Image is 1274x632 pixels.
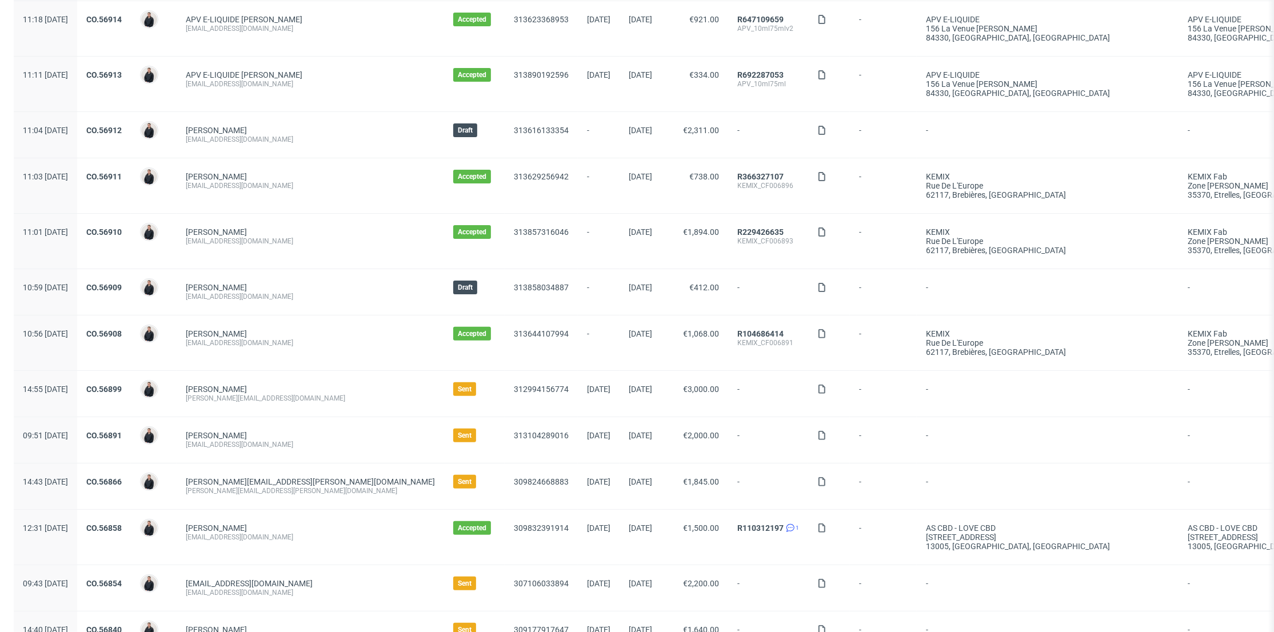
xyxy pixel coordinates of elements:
div: [EMAIL_ADDRESS][DOMAIN_NAME] [186,79,435,89]
span: €2,000.00 [683,431,719,440]
span: 11:01 [DATE] [23,227,68,237]
span: - [859,227,908,255]
span: - [859,579,908,597]
span: - [737,385,799,403]
img: Adrian Margula [141,326,157,342]
span: - [926,431,1169,449]
div: [PERSON_NAME][EMAIL_ADDRESS][PERSON_NAME][DOMAIN_NAME] [186,486,435,495]
span: - [859,329,908,357]
a: [PERSON_NAME] [186,385,247,394]
span: - [737,283,799,301]
span: [DATE] [629,126,652,135]
span: [DATE] [587,70,610,79]
span: €738.00 [689,172,719,181]
a: CO.56912 [86,126,122,135]
span: [DATE] [629,523,652,533]
img: Adrian Margula [141,381,157,397]
span: 09:43 [DATE] [23,579,68,588]
span: - [587,227,610,255]
div: APV_10ml75ml [737,79,799,89]
img: Adrian Margula [141,224,157,240]
span: [DATE] [629,431,652,440]
span: - [859,126,908,144]
span: €2,311.00 [683,126,719,135]
div: KEMIX [926,227,1169,237]
span: 10:56 [DATE] [23,329,68,338]
span: Accepted [458,70,486,79]
div: 84330, [GEOGRAPHIC_DATA] , [GEOGRAPHIC_DATA] [926,89,1169,98]
span: Draft [458,283,473,292]
div: APV E-LIQUIDE [926,70,1169,79]
img: Adrian Margula [141,575,157,591]
a: 312994156774 [514,385,569,394]
span: - [859,172,908,199]
div: KEMIX_CF006891 [737,338,799,347]
span: Sent [458,579,472,588]
span: €1,845.00 [683,477,719,486]
span: - [587,126,610,144]
span: 1 [796,523,799,533]
div: 156 La Venue [PERSON_NAME] [926,24,1169,33]
span: 11:04 [DATE] [23,126,68,135]
div: KEMIX_CF006896 [737,181,799,190]
span: Accepted [458,227,486,237]
a: 313890192596 [514,70,569,79]
span: - [859,283,908,301]
a: CO.56899 [86,385,122,394]
a: [PERSON_NAME] [186,227,247,237]
a: CO.56866 [86,477,122,486]
span: - [859,15,908,42]
a: 313629256942 [514,172,569,181]
a: [PERSON_NAME] [186,283,247,292]
a: 307106033894 [514,579,569,588]
a: APV E-LIQUIDE [PERSON_NAME] [186,15,302,24]
a: [PERSON_NAME] [186,172,247,181]
div: 62117, Brebières , [GEOGRAPHIC_DATA] [926,347,1169,357]
a: R647109659 [737,15,784,24]
span: Draft [458,126,473,135]
div: [EMAIL_ADDRESS][DOMAIN_NAME] [186,292,435,301]
div: Rue de l'Europe [926,338,1169,347]
span: - [926,283,1169,301]
a: APV E-LIQUIDE [PERSON_NAME] [186,70,302,79]
span: 11:18 [DATE] [23,15,68,24]
div: 156 La Venue [PERSON_NAME] [926,79,1169,89]
a: R366327107 [737,172,784,181]
a: 313644107994 [514,329,569,338]
a: 313857316046 [514,227,569,237]
div: [EMAIL_ADDRESS][DOMAIN_NAME] [186,533,435,542]
a: CO.56910 [86,227,122,237]
span: Accepted [458,329,486,338]
div: [EMAIL_ADDRESS][DOMAIN_NAME] [186,237,435,246]
div: KEMIX [926,329,1169,338]
span: - [926,385,1169,403]
img: Adrian Margula [141,520,157,536]
span: €921.00 [689,15,719,24]
img: Adrian Margula [141,427,157,443]
div: [PERSON_NAME][EMAIL_ADDRESS][DOMAIN_NAME] [186,394,435,403]
img: Adrian Margula [141,474,157,490]
span: - [737,579,799,597]
div: [EMAIL_ADDRESS][DOMAIN_NAME] [186,135,435,144]
div: Rue de l'Europe [926,181,1169,190]
div: [EMAIL_ADDRESS][DOMAIN_NAME] [186,338,435,347]
span: Accepted [458,15,486,24]
span: [EMAIL_ADDRESS][DOMAIN_NAME] [186,579,313,588]
div: 84330, [GEOGRAPHIC_DATA] , [GEOGRAPHIC_DATA] [926,33,1169,42]
a: R229426635 [737,227,784,237]
span: 12:31 [DATE] [23,523,68,533]
span: [DATE] [629,172,652,181]
span: €2,200.00 [683,579,719,588]
a: 309832391914 [514,523,569,533]
span: €3,000.00 [683,385,719,394]
span: 14:43 [DATE] [23,477,68,486]
div: [EMAIL_ADDRESS][DOMAIN_NAME] [186,24,435,33]
span: Sent [458,431,472,440]
a: CO.56858 [86,523,122,533]
div: KEMIX [926,172,1169,181]
a: CO.56909 [86,283,122,292]
span: - [737,477,799,495]
span: [DATE] [629,227,652,237]
span: 10:59 [DATE] [23,283,68,292]
a: 313616133354 [514,126,569,135]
